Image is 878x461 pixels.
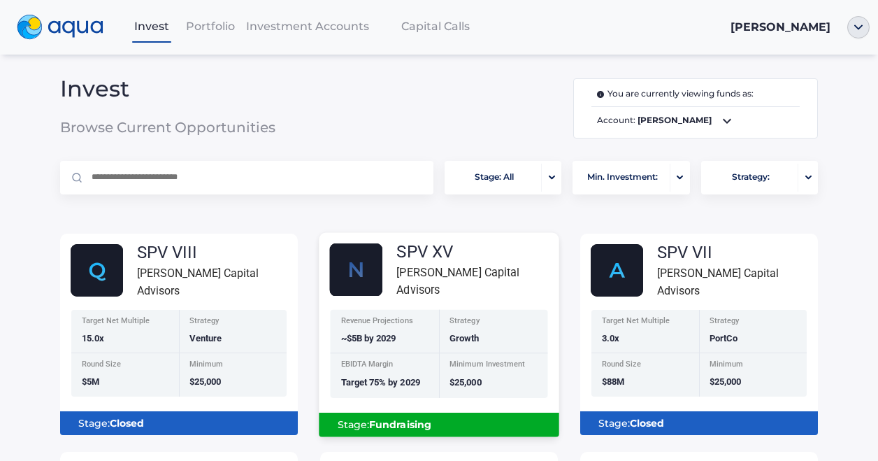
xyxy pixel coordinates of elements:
[137,244,298,261] div: SPV VIII
[591,244,643,297] img: AlphaFund.svg
[17,15,103,40] img: logo
[602,376,624,387] span: $88M
[369,418,431,431] b: Fundraising
[82,376,99,387] span: $5M
[110,417,144,430] b: Closed
[341,333,396,343] span: ~$5B by 2029
[240,12,375,41] a: Investment Accounts
[330,413,547,437] div: Stage:
[587,164,658,191] span: Min. Investment:
[677,175,683,180] img: portfolio-arrow
[189,317,278,329] div: Strategy
[710,317,798,329] div: Strategy
[710,376,741,387] span: $25,000
[341,361,431,373] div: EBIDTA Margin
[847,16,870,38] img: ellipse
[638,115,712,125] b: [PERSON_NAME]
[449,333,479,343] span: Growth
[60,120,312,134] span: Browse Current Opportunities
[732,164,770,191] span: Strategy:
[401,20,470,33] span: Capital Calls
[449,377,481,388] span: $25,000
[573,161,689,194] button: Min. Investment:portfolio-arrow
[134,20,169,33] span: Invest
[597,87,754,101] span: You are currently viewing funds as:
[701,161,818,194] button: Strategy:portfolio-arrow
[449,361,539,373] div: Minimum Investment
[180,12,240,41] a: Portfolio
[710,333,737,343] span: PortCo
[329,243,382,297] img: Nscale_fund_card.svg
[710,360,798,372] div: Minimum
[72,173,82,183] img: Magnifier
[8,11,123,43] a: logo
[341,377,420,388] span: Target 75% by 2029
[602,333,619,343] span: 3.0x
[396,264,559,299] div: [PERSON_NAME] Capital Advisors
[396,243,559,260] div: SPV XV
[123,12,180,41] a: Invest
[82,317,171,329] div: Target Net Multiple
[341,317,431,329] div: Revenue Projections
[591,411,807,435] div: Stage:
[597,91,607,98] img: i.svg
[189,360,278,372] div: Minimum
[549,175,555,180] img: portfolio-arrow
[189,376,221,387] span: $25,000
[449,317,539,329] div: Strategy
[805,175,812,180] img: portfolio-arrow
[375,12,496,41] a: Capital Calls
[630,417,664,430] b: Closed
[60,82,312,96] span: Invest
[591,113,800,129] span: Account:
[71,411,287,435] div: Stage:
[82,360,171,372] div: Round Size
[246,20,369,33] span: Investment Accounts
[475,164,514,191] span: Stage: All
[657,264,818,299] div: [PERSON_NAME] Capital Advisors
[82,333,104,343] span: 15.0x
[137,264,298,299] div: [PERSON_NAME] Capital Advisors
[189,333,222,343] span: Venture
[602,317,691,329] div: Target Net Multiple
[445,161,561,194] button: Stage: Allportfolio-arrow
[602,360,691,372] div: Round Size
[657,244,818,261] div: SPV VII
[186,20,235,33] span: Portfolio
[731,20,830,34] span: [PERSON_NAME]
[71,244,123,297] img: Group_48614.svg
